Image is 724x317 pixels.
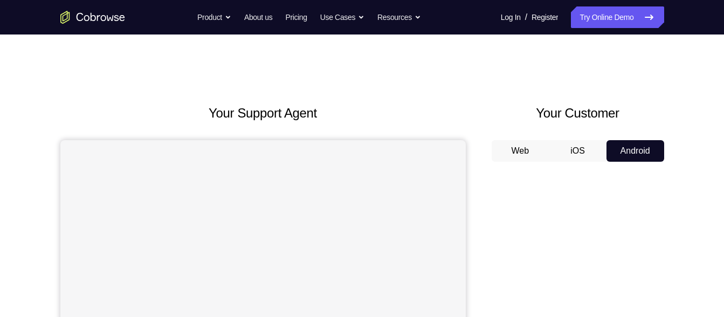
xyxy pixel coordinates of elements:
button: Resources [377,6,421,28]
a: About us [244,6,272,28]
a: Log In [501,6,521,28]
button: Use Cases [320,6,364,28]
a: Try Online Demo [571,6,664,28]
button: Web [492,140,549,162]
h2: Your Support Agent [60,104,466,123]
button: Android [606,140,664,162]
a: Pricing [285,6,307,28]
button: Product [197,6,231,28]
a: Register [532,6,558,28]
a: Go to the home page [60,11,125,24]
h2: Your Customer [492,104,664,123]
span: / [525,11,527,24]
button: iOS [549,140,606,162]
